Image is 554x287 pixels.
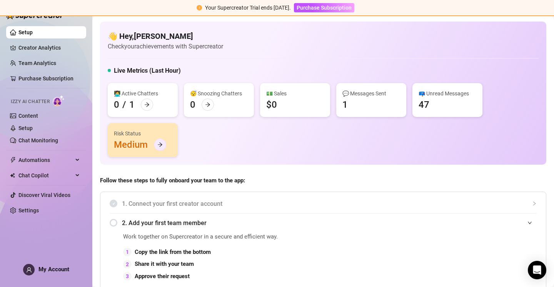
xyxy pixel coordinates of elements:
span: My Account [38,266,69,273]
img: Chat Copilot [10,173,15,178]
div: 2 [123,260,132,269]
a: Setup [18,29,33,35]
article: Check your achievements with Supercreator [108,42,223,51]
div: $0 [266,98,277,111]
a: Discover Viral Videos [18,192,70,198]
span: 2. Add your first team member [122,218,537,228]
div: 3 [123,272,132,280]
div: 1 [129,98,135,111]
a: Creator Analytics [18,42,80,54]
span: arrow-right [205,102,210,107]
div: 💬 Messages Sent [342,89,400,98]
button: Purchase Subscription [294,3,354,12]
a: Purchase Subscription [294,5,354,11]
a: Purchase Subscription [18,75,73,82]
span: Your Supercreator Trial ends [DATE]. [205,5,291,11]
a: Settings [18,207,39,214]
strong: Approve their request [135,273,190,280]
span: Work together on Supercreator in a secure and efficient way. [123,232,364,242]
a: Setup [18,125,33,131]
div: 0 [114,98,119,111]
div: 1 [123,248,132,256]
div: 👩‍💻 Active Chatters [114,89,172,98]
strong: Copy the link from the bottom [135,249,211,255]
div: 💵 Sales [266,89,324,98]
strong: Follow these steps to fully onboard your team to the app: [100,177,245,184]
span: arrow-right [144,102,150,107]
div: 1. Connect your first creator account [110,194,537,213]
span: Izzy AI Chatter [11,98,50,105]
a: Content [18,113,38,119]
img: AI Chatter [53,95,65,106]
div: 2. Add your first team member [110,214,537,232]
a: Team Analytics [18,60,56,66]
div: Open Intercom Messenger [528,261,546,279]
span: Automations [18,154,73,166]
a: Chat Monitoring [18,137,58,143]
div: 😴 Snoozing Chatters [190,89,248,98]
span: arrow-right [157,142,163,147]
span: collapsed [532,201,537,206]
span: user [26,267,32,273]
h5: Live Metrics (Last Hour) [114,66,181,75]
span: thunderbolt [10,157,16,163]
div: 1 [342,98,348,111]
span: Purchase Subscription [297,5,352,11]
span: Chat Copilot [18,169,73,182]
div: 📪 Unread Messages [419,89,476,98]
strong: Share it with your team [135,260,194,267]
h4: 👋 Hey, [PERSON_NAME] [108,31,223,42]
div: 0 [190,98,195,111]
span: 1. Connect your first creator account [122,199,537,209]
div: 47 [419,98,429,111]
span: exclamation-circle [197,5,202,10]
span: expanded [527,220,532,225]
div: Risk Status [114,129,172,138]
